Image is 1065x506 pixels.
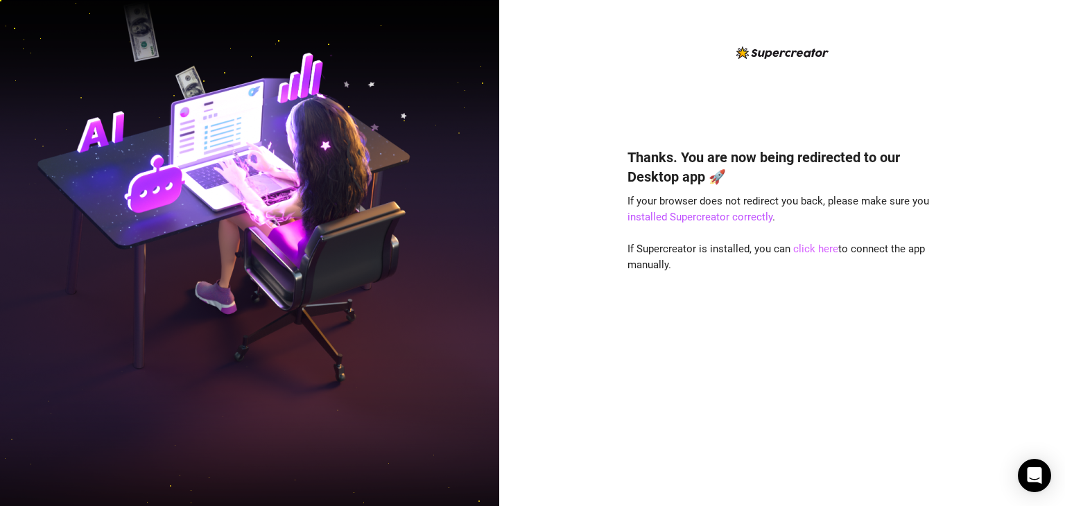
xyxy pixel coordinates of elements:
[627,195,929,224] span: If your browser does not redirect you back, please make sure you .
[736,46,829,59] img: logo-BBDzfeDw.svg
[1018,459,1051,492] div: Open Intercom Messenger
[627,211,772,223] a: installed Supercreator correctly
[627,148,937,186] h4: Thanks. You are now being redirected to our Desktop app 🚀
[793,243,838,255] a: click here
[627,243,925,272] span: If Supercreator is installed, you can to connect the app manually.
